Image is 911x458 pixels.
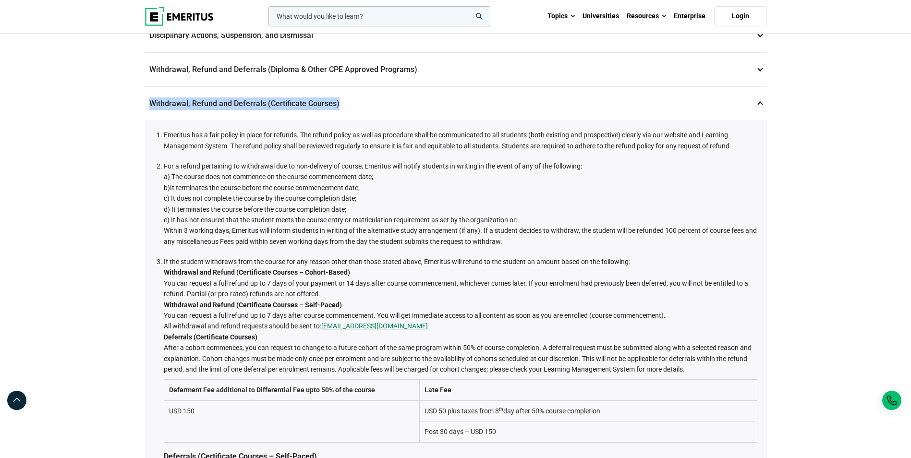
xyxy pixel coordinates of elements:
li: Emeritus has a fair policy in place for refunds. The refund policy as well as procedure shall be ... [164,130,757,151]
span: e) It has not ensured that the student meets the course entry or matriculation requirement as set... [164,216,517,224]
p: Disciplinary Actions, Suspension, and Dismissal [145,19,767,52]
a: [EMAIL_ADDRESS][DOMAIN_NAME] [321,321,428,331]
span: c) It does not complete the course by the course completion date; [164,194,356,202]
span: a) The course does not commence on the course commencement date; [164,173,373,181]
td: USD 50 plus taxes from 8 day after 50% course completion [420,400,757,421]
sup: th [499,406,503,412]
strong: Deferrals (Certificate Courses) [164,333,257,341]
strong: Withdrawal and Refund (Certificate Courses – Cohort-Based) [164,268,350,276]
input: woocommerce-product-search-field-0 [268,6,490,26]
td: Post 30 days – USD 150 [420,422,757,442]
strong: Late Fee [425,386,451,394]
span: d) It terminates the course before the course completion date; [164,205,346,213]
a: Login [714,6,767,26]
td: USD 150 [164,400,420,442]
li: For a refund pertaining to withdrawal due to non-delivery of course, Emeritus will notify student... [164,161,757,247]
strong: Withdrawal and Refund (Certificate Courses – Self-Paced) [164,301,342,309]
span: b)It terminates the course before the course commencement date; [164,184,360,192]
p: Withdrawal, Refund and Deferrals (Certificate Courses) [145,87,767,121]
p: Withdrawal, Refund and Deferrals (Diploma & Other CPE Approved Programs) [145,53,767,86]
strong: Deferment Fee additional to Differential Fee upto 50% of the course [169,386,375,394]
